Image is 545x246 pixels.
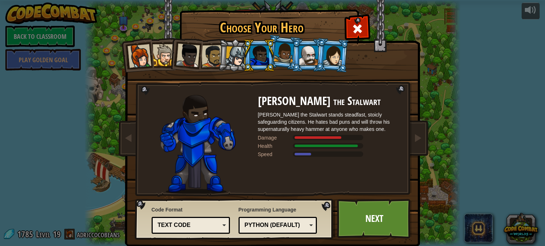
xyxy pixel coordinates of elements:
[158,221,220,229] div: Text code
[135,199,335,240] img: language-selector-background.png
[145,38,177,70] li: Sir Tharin Thunderfist
[258,95,402,108] h2: [PERSON_NAME] the Stalwart
[245,221,307,229] div: Python (Default)
[258,142,402,150] div: Gains 180% of listed Warrior armor health.
[258,111,402,133] div: [PERSON_NAME] the Stalwart stands steadfast, stoicly safeguarding citizens. He hates bad puns and...
[168,36,203,72] li: Lady Ida Justheart
[160,95,235,194] img: Gordon-selection-pose.png
[152,206,230,213] span: Code Format
[265,35,301,70] li: Arryn Stonewall
[119,37,154,73] li: Captain Anya Weston
[239,206,317,213] span: Programming Language
[258,142,294,150] div: Health
[337,199,412,238] a: Next
[258,134,294,141] div: Damage
[258,151,402,158] div: Moves at 7 meters per second.
[243,39,275,72] li: Gordon the Stalwart
[194,38,227,72] li: Alejandro the Duelist
[292,39,324,72] li: Okar Stompfoot
[258,151,294,158] div: Speed
[315,38,349,73] li: Illia Shieldsmith
[217,38,251,73] li: Hattori Hanzō
[181,20,343,35] h1: Choose Your Hero
[258,134,402,141] div: Deals 83% of listed Warrior weapon damage.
